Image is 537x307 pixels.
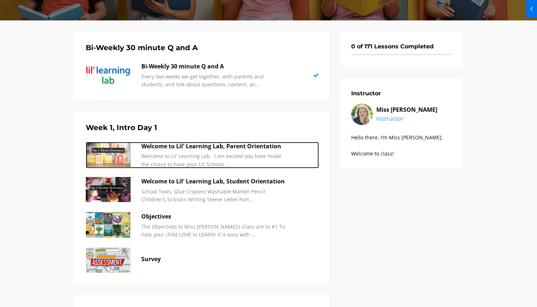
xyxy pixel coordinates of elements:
h5: Bi-Weekly 30 minute Q and A [86,42,319,53]
p: Bi-Weekly 30 minute Q and A [141,62,285,71]
a: Welcome to Lil' Learning Lab, Parent Orientation Welcome to Lil' Learning Lab. I am excited you h... [86,142,319,168]
img: C0UpBnzJR5mTpcMpVuXl_Assessing-Across-Modalities.jpg [86,248,131,273]
img: 4PhO0kh5RXGZUtBlzLiX_product-thumbnail_1280x720.png [86,62,131,87]
p: Welcome to Lil' Learning Lab, Parent Orientation [141,142,285,151]
img: sJP2VW7fRgWBAypudgoU_feature-80-Best-Educational-Nature-Books-for-Kids-1280x720.jpg [86,212,131,237]
a: Survey [86,248,319,273]
p: Instructor [376,114,452,124]
img: P7dNecRuQKm2ta1UQ2f9_388218b48c465aff1bbcd13d56f5a7dfe82d5133.jpg [86,177,131,202]
p: Welcome to Lil' Learning Lab. I am excited you have made the choice to have your Lil' Scholar ... [141,152,285,168]
span: chevron_left [1,5,10,13]
p: Miss [PERSON_NAME] [376,105,452,115]
p: The Objectives to Miss [PERSON_NAME]'s Class are to #1 To help your child LOVE to LEARN! It is ea... [141,223,285,239]
p: Welcome to Lil' Learning Lab, Student Orientation [141,177,285,186]
p: Hello there. I’m Miss [PERSON_NAME]. Welcome to class! [351,134,452,158]
h5: Week 1, Intro Day 1 [86,122,319,133]
p: Every two weeks we get together, with parents and students, and talk about questions, content, an... [141,73,285,89]
img: uVhVVy84RqujZMVvaW3a_instructor-headshot_300x300.png [351,104,373,125]
a: Bi-Weekly 30 minute Q and A Every two weeks we get together, with parents and students, and talk ... [86,62,319,88]
h6: Instructor [351,89,452,98]
h6: 0 of 171 Lessons Completed [351,42,452,51]
p: School Tools: Glue Crayons Washable Marker Pencil Children's Scissors Writing Sleeve Letter Part... [141,188,285,204]
img: pokPNjhbT4KuZXmZcO6I_062c1591375d357fdf5760d4ad37dc49449104ab.jpg [86,142,131,167]
p: Objectives [141,212,285,221]
p: Survey [141,255,285,264]
a: Objectives The Objectives to Miss [PERSON_NAME]'s Class are to #1 To help your child LOVE to LEAR... [86,212,319,239]
a: Welcome to Lil' Learning Lab, Student Orientation School Tools: Glue Crayons Washable Marker Penc... [86,177,319,203]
